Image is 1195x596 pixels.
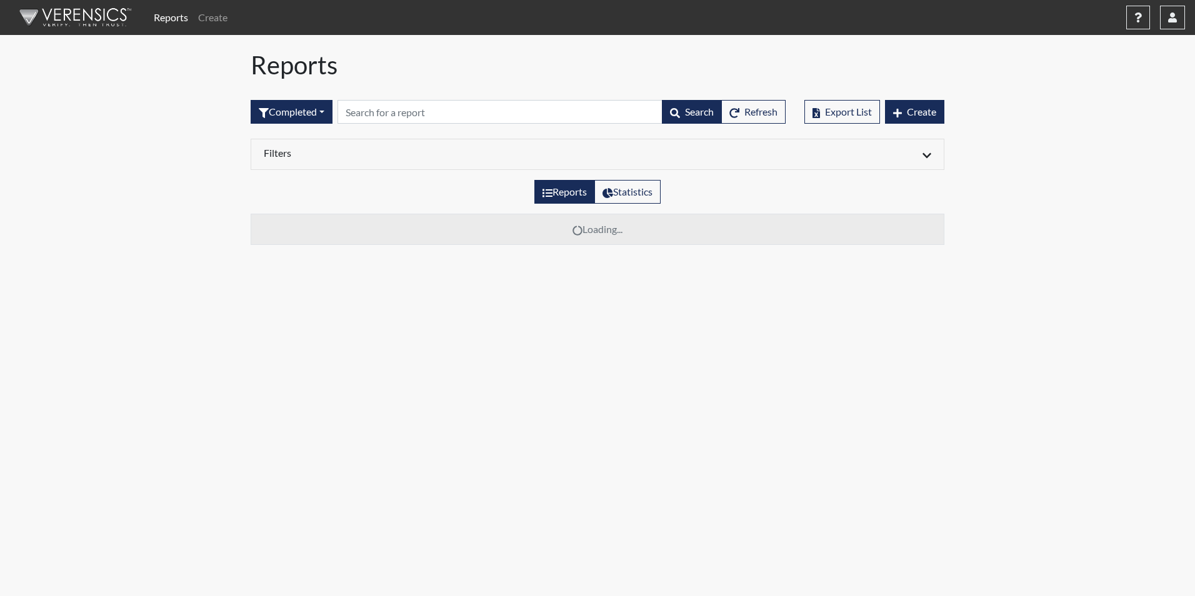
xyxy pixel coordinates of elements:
span: Export List [825,106,872,117]
button: Search [662,100,722,124]
td: Loading... [251,214,944,245]
h1: Reports [251,50,944,80]
span: Search [685,106,714,117]
input: Search by Registration ID, Interview Number, or Investigation Name. [337,100,662,124]
span: Refresh [744,106,777,117]
button: Export List [804,100,880,124]
label: View the list of reports [534,180,595,204]
a: Create [193,5,232,30]
button: Create [885,100,944,124]
span: Create [907,106,936,117]
button: Completed [251,100,332,124]
h6: Filters [264,147,588,159]
a: Reports [149,5,193,30]
button: Refresh [721,100,786,124]
div: Click to expand/collapse filters [254,147,941,162]
div: Filter by interview status [251,100,332,124]
label: View statistics about completed interviews [594,180,661,204]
